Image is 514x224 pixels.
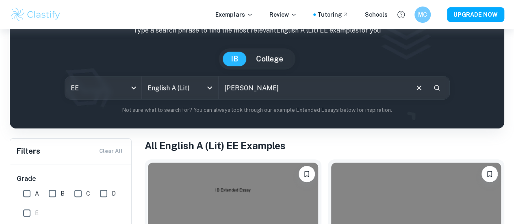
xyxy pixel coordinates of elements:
button: College [248,52,291,66]
p: Review [269,10,297,19]
span: E [35,209,39,217]
button: MC [414,7,431,23]
a: Schools [365,10,388,19]
button: Open [204,82,215,94]
img: Clastify logo [10,7,61,23]
div: EE [65,76,141,99]
p: Exemplars [215,10,253,19]
button: Bookmark [299,166,315,182]
button: Help and Feedback [394,8,408,22]
span: B [61,189,65,198]
h6: MC [418,10,427,19]
p: Not sure what to search for? You can always look through our example Extended Essays below for in... [16,106,498,114]
p: Type a search phrase to find the most relevant English A (Lit) EE examples for you [16,26,498,35]
button: IB [223,52,246,66]
span: A [35,189,39,198]
a: Tutoring [317,10,349,19]
span: C [86,189,90,198]
h1: All English A (Lit) EE Examples [145,138,504,153]
button: Bookmark [481,166,498,182]
button: Search [430,81,444,95]
h6: Filters [17,146,40,157]
h6: Grade [17,174,126,184]
button: UPGRADE NOW [447,7,504,22]
input: E.g. Frankenstein analysis, Kafka topographic descriptions, reader's perception... [219,76,408,99]
button: Clear [411,80,427,96]
span: D [112,189,116,198]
